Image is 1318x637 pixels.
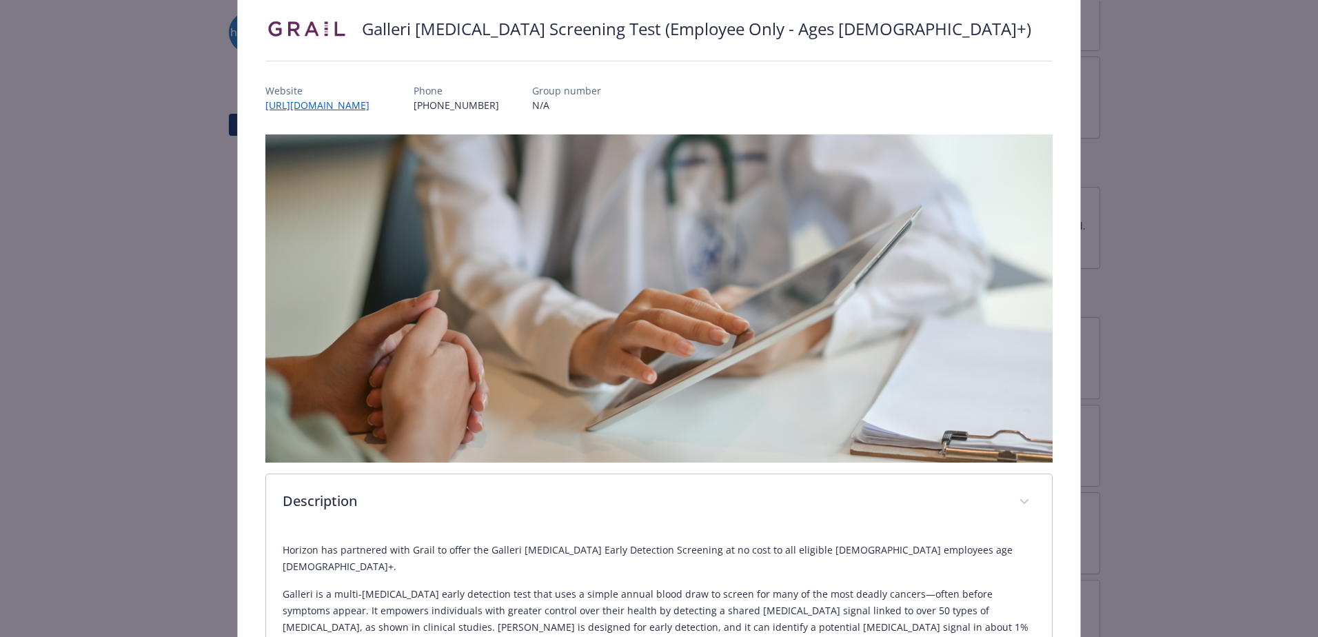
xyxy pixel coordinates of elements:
p: Website [265,83,381,98]
p: Horizon has partnered with Grail to offer the Galleri [MEDICAL_DATA] Early Detection Screening at... [283,542,1035,575]
p: Phone [414,83,499,98]
p: [PHONE_NUMBER] [414,98,499,112]
p: N/A [532,98,601,112]
h2: Galleri [MEDICAL_DATA] Screening Test (Employee Only - Ages [DEMOGRAPHIC_DATA]+) [362,17,1031,41]
div: Description [266,474,1052,531]
p: Group number [532,83,601,98]
img: banner [265,134,1053,463]
a: [URL][DOMAIN_NAME] [265,99,381,112]
img: Grail, LLC [265,8,348,50]
p: Description [283,491,1002,512]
